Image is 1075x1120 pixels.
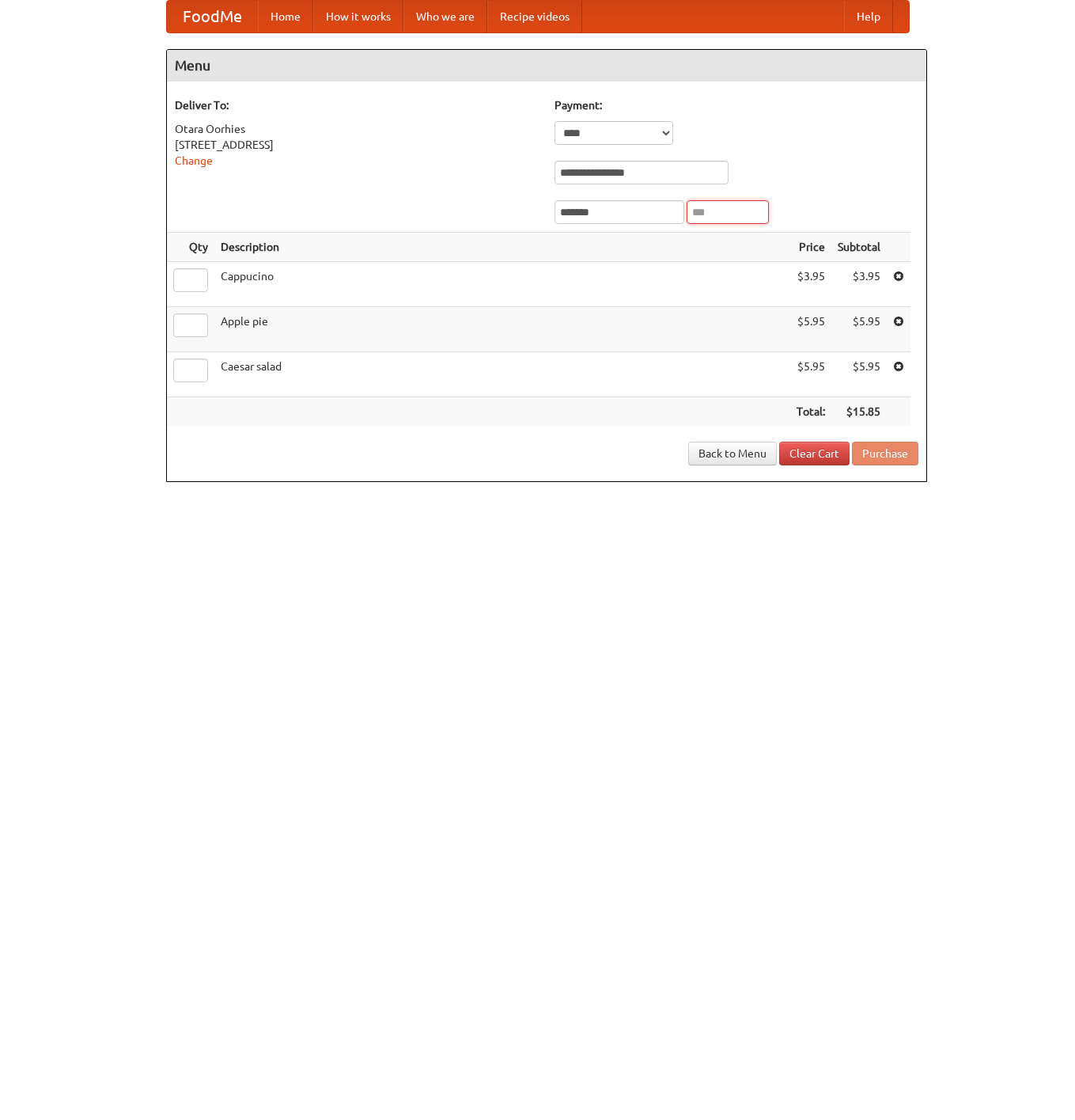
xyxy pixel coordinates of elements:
th: $15.85 [831,397,887,427]
a: Who we are [403,1,487,32]
td: Cappucino [214,262,790,307]
th: Qty [167,233,214,262]
h4: Menu [167,50,926,82]
td: $5.95 [790,352,831,397]
a: Help [844,1,893,32]
a: Recipe videos [487,1,582,32]
td: Caesar salad [214,352,790,397]
button: Purchase [852,442,918,465]
td: $5.95 [790,307,831,352]
a: Clear Cart [779,442,850,465]
th: Total: [790,397,831,427]
a: Back to Menu [688,442,777,465]
a: FoodMe [167,1,258,32]
a: Change [175,154,213,167]
th: Price [790,233,831,262]
div: [STREET_ADDRESS] [175,137,539,153]
a: How it works [313,1,403,32]
h5: Deliver To: [175,97,539,113]
td: $5.95 [831,352,887,397]
th: Subtotal [831,233,887,262]
div: Otara Oorhies [175,121,539,137]
td: $5.95 [831,307,887,352]
h5: Payment: [555,97,918,113]
td: Apple pie [214,307,790,352]
th: Description [214,233,790,262]
td: $3.95 [790,262,831,307]
td: $3.95 [831,262,887,307]
a: Home [258,1,313,32]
